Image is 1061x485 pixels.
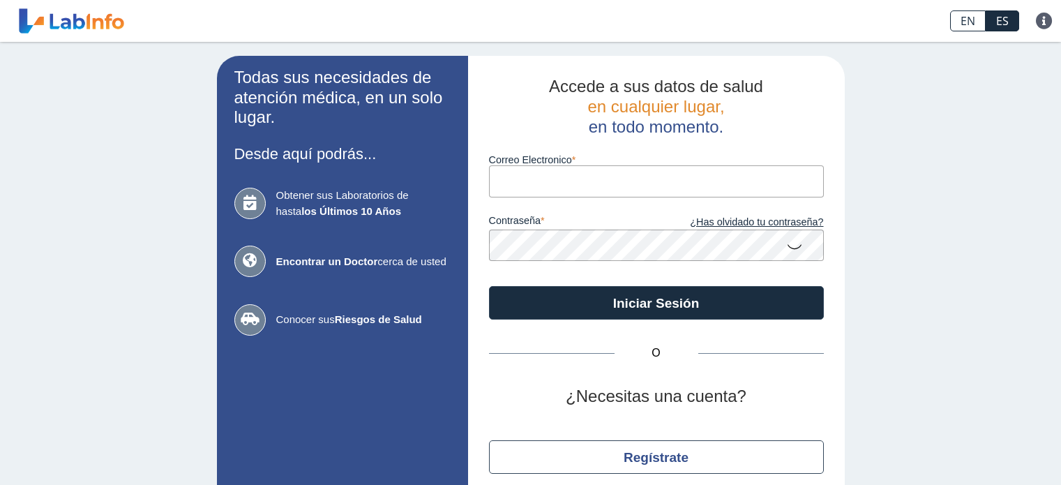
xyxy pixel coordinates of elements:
span: Accede a sus datos de salud [549,77,763,96]
b: Encontrar un Doctor [276,255,378,267]
b: Riesgos de Salud [335,313,422,325]
span: Obtener sus Laboratorios de hasta [276,188,451,219]
span: cerca de usted [276,254,451,270]
span: en cualquier lugar, [587,97,724,116]
b: los Últimos 10 Años [301,205,401,217]
a: ¿Has olvidado tu contraseña? [656,215,824,230]
button: Regístrate [489,440,824,474]
h2: ¿Necesitas una cuenta? [489,387,824,407]
span: en todo momento. [589,117,723,136]
a: ES [986,10,1019,31]
label: Correo Electronico [489,154,824,165]
span: O [615,345,698,361]
h3: Desde aquí podrás... [234,145,451,163]
a: EN [950,10,986,31]
label: contraseña [489,215,656,230]
h2: Todas sus necesidades de atención médica, en un solo lugar. [234,68,451,128]
span: Conocer sus [276,312,451,328]
button: Iniciar Sesión [489,286,824,320]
